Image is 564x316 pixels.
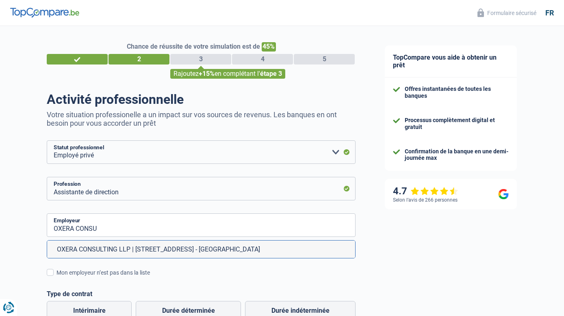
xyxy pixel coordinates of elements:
div: Offres instantanées de toutes les banques [405,86,509,99]
button: Formulaire sécurisé [473,6,541,19]
span: Chance de réussite de votre simulation est de [127,43,260,50]
div: 4.7 [393,185,458,197]
div: 1 [47,54,108,64]
li: OXERA CONSULTING LLP | [STREET_ADDRESS] - [GEOGRAPHIC_DATA] [47,241,355,258]
span: +15% [199,70,215,77]
input: Cherchez votre employeur [47,213,356,237]
div: Processus complètement digital et gratuit [405,117,509,131]
div: Selon l’avis de 266 personnes [393,197,458,203]
div: Confirmation de la banque en une demi-journée max [405,148,509,162]
div: 2 [108,54,169,64]
label: Type de contrat [47,290,356,298]
span: étape 3 [260,70,282,77]
p: Votre situation professionelle a un impact sur vos sources de revenus. Les banques en ont besoin ... [47,110,356,127]
div: TopCompare vous aide à obtenir un prêt [385,45,517,77]
div: 3 [170,54,231,64]
span: 45% [262,42,276,52]
div: 5 [294,54,355,64]
div: fr [545,9,554,17]
div: Rajoutez en complétant l' [170,69,285,79]
div: 4 [232,54,293,64]
img: TopCompare Logo [10,8,79,17]
div: Mon employeur n’est pas dans la liste [56,269,356,277]
h1: Activité professionnelle [47,92,356,107]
